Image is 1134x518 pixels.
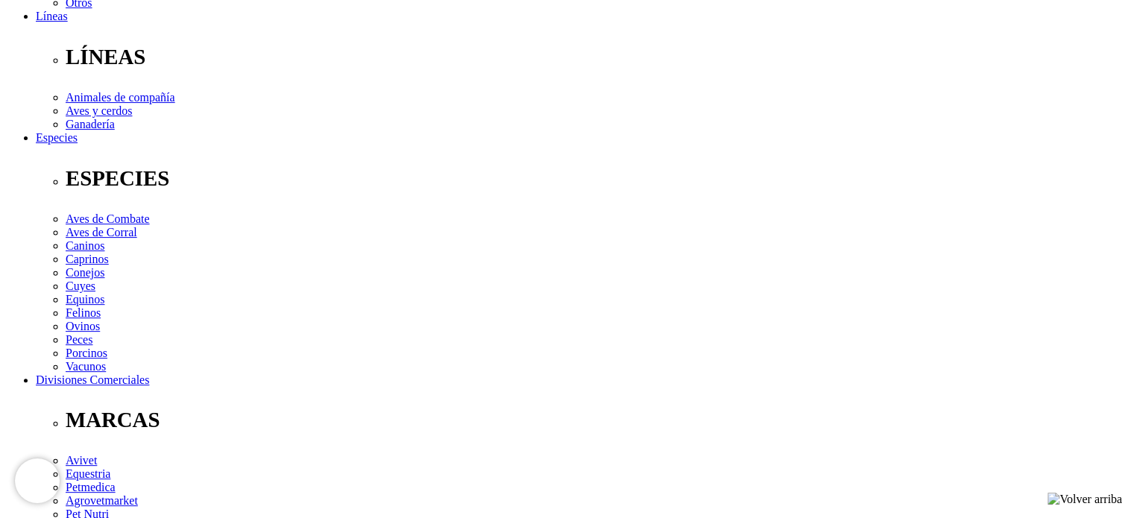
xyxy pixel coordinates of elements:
[36,373,149,386] a: Divisiones Comerciales
[66,239,104,252] a: Caninos
[66,454,97,467] a: Avivet
[66,494,138,507] a: Agrovetmarket
[66,347,107,359] a: Porcinos
[66,45,1128,69] p: LÍNEAS
[66,320,100,332] a: Ovinos
[66,306,101,319] a: Felinos
[66,279,95,292] a: Cuyes
[66,91,175,104] a: Animales de compañía
[66,481,116,493] a: Petmedica
[66,293,104,306] a: Equinos
[1048,493,1122,506] img: Volver arriba
[36,131,78,144] a: Especies
[66,333,92,346] a: Peces
[36,10,68,22] a: Líneas
[66,360,106,373] a: Vacunos
[66,104,132,117] a: Aves y cerdos
[66,253,109,265] a: Caprinos
[66,212,150,225] a: Aves de Combate
[66,118,115,130] a: Ganadería
[66,166,1128,191] p: ESPECIES
[15,458,60,503] iframe: Brevo live chat
[66,467,110,480] a: Equestria
[66,226,137,239] a: Aves de Corral
[66,408,1128,432] p: MARCAS
[66,266,104,279] a: Conejos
